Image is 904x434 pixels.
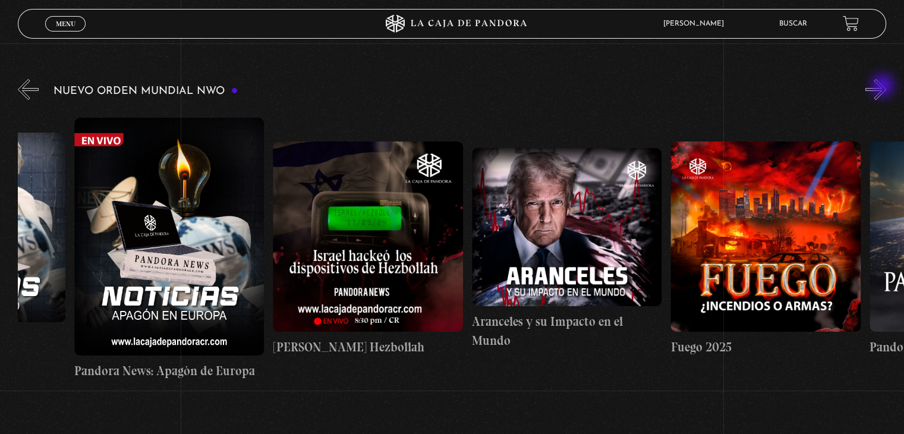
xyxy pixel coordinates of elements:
button: Previous [18,79,39,100]
button: Next [865,79,886,100]
a: View your shopping cart [843,15,859,32]
h4: Fuego 2025 [670,338,860,357]
a: Aranceles y su Impacto en el Mundo [472,109,662,389]
a: [PERSON_NAME] Hezbollah [273,109,462,389]
h4: Aranceles y su Impacto en el Mundo [472,312,662,350]
span: [PERSON_NAME] [657,20,736,27]
span: Menu [56,20,75,27]
a: Fuego 2025 [670,109,860,389]
a: Pandora News: Apagón de Europa [74,109,264,389]
h4: Pandora News: Apagón de Europa [74,361,264,380]
span: Cerrar [52,30,80,38]
h3: Nuevo Orden Mundial NWO [53,86,238,97]
a: Buscar [779,20,807,27]
h4: [PERSON_NAME] Hezbollah [273,338,462,357]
